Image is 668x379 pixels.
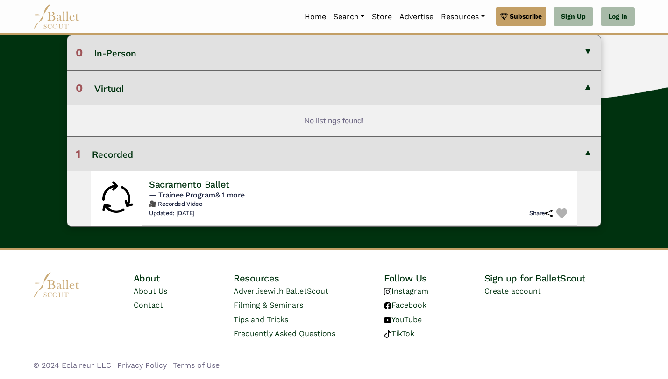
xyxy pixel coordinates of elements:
a: Log In [601,7,635,26]
h4: About [134,272,234,284]
a: About Us [134,287,167,295]
button: 0Virtual [67,70,601,105]
img: tiktok logo [384,330,391,338]
a: & 1 more [215,190,245,199]
span: with BalletScout [268,287,328,295]
a: Resources [437,7,488,27]
a: Privacy Policy [117,361,167,370]
a: YouTube [384,315,422,324]
a: Create account [484,287,541,295]
u: No listings found! [304,116,364,125]
a: Store [368,7,396,27]
a: Tips and Tricks [234,315,288,324]
a: Subscribe [496,7,546,26]
h4: Sign up for BalletScout [484,272,635,284]
img: facebook logo [384,302,391,309]
a: Sign Up [554,7,593,26]
img: youtube logo [384,316,391,324]
img: logo [33,272,80,298]
span: Subscribe [510,11,542,21]
img: gem.svg [500,11,508,21]
img: Rolling Audition [98,180,135,218]
a: TikTok [384,329,414,338]
a: Advertisewith BalletScout [234,287,328,295]
h4: Sacramento Ballet [149,178,229,190]
h4: Resources [234,272,384,284]
span: 0 [76,82,83,95]
span: — Trainee Program [149,190,245,199]
a: Contact [134,301,163,309]
a: Advertise [396,7,437,27]
h6: Share [529,210,553,218]
a: Search [330,7,368,27]
a: Home [301,7,330,27]
h6: 🎥 Recorded Video [149,200,570,208]
h4: Follow Us [384,272,484,284]
li: © 2024 Eclaireur LLC [33,359,111,372]
img: instagram logo [384,288,391,295]
a: Instagram [384,287,428,295]
a: Terms of Use [173,361,220,370]
a: Facebook [384,301,426,309]
h6: Updated: [DATE] [149,210,195,218]
button: 0In-Person [67,35,601,70]
a: Frequently Asked Questions [234,329,335,338]
span: 1 [76,147,80,161]
a: Filming & Seminars [234,301,303,309]
span: 0 [76,46,83,59]
button: 1Recorded [67,136,601,171]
